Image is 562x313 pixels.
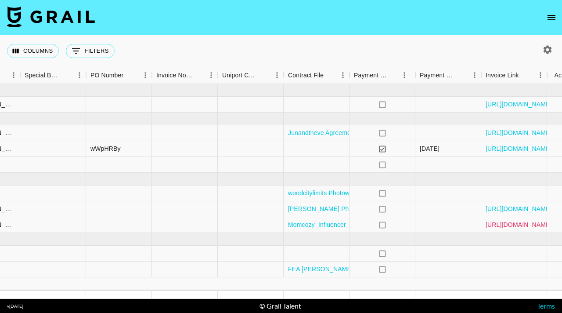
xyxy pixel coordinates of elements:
[7,44,59,58] button: Select columns
[7,6,95,27] img: Grail Talent
[288,128,411,137] a: Junandtheve Agreement THPC .docx (2).pdf
[388,69,400,81] button: Sort
[192,69,205,81] button: Sort
[61,69,73,81] button: Sort
[420,67,456,84] div: Payment Sent Date
[537,302,555,310] a: Terms
[468,69,481,82] button: Menu
[259,302,301,310] div: © Grail Talent
[486,67,519,84] div: Invoice Link
[288,204,379,213] a: [PERSON_NAME] Photowall.pdf
[270,69,284,82] button: Menu
[481,67,547,84] div: Invoice Link
[486,144,552,153] a: [URL][DOMAIN_NAME]
[156,67,192,84] div: Invoice Notes
[288,265,495,273] a: FEA [PERSON_NAME] x Pair Eyewear 2025 Campaign Agreement (1).pdf
[534,69,547,82] button: Menu
[398,69,411,82] button: Menu
[288,67,324,84] div: Contract File
[258,69,270,81] button: Sort
[288,189,367,197] a: woodcitylimits Photowall.pdf
[324,69,336,81] button: Sort
[415,67,481,84] div: Payment Sent Date
[123,69,136,81] button: Sort
[73,69,86,82] button: Menu
[20,67,86,84] div: Special Booking Type
[90,67,123,84] div: PO Number
[354,67,388,84] div: Payment Sent
[222,67,258,84] div: Uniport Contact Email
[66,44,115,58] button: Show filters
[205,69,218,82] button: Menu
[284,67,349,84] div: Contract File
[349,67,415,84] div: Payment Sent
[25,67,61,84] div: Special Booking Type
[86,67,152,84] div: PO Number
[139,69,152,82] button: Menu
[218,67,284,84] div: Uniport Contact Email
[543,9,560,26] button: open drawer
[486,220,552,229] a: [URL][DOMAIN_NAME]
[152,67,218,84] div: Invoice Notes
[90,144,121,153] div: wWpHRBy
[519,69,531,81] button: Sort
[7,69,20,82] button: Menu
[456,69,468,81] button: Sort
[288,220,424,229] a: Momcozy_Influencer_Agreement-7.31 (1) (1).pdf
[336,69,349,82] button: Menu
[7,303,23,309] div: v [DATE]
[420,144,440,153] div: 7/21/2025
[486,204,552,213] a: [URL][DOMAIN_NAME]
[486,128,552,137] a: [URL][DOMAIN_NAME]
[486,100,552,109] a: [URL][DOMAIN_NAME]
